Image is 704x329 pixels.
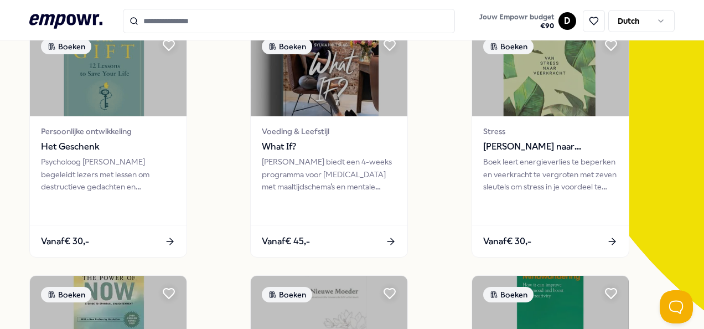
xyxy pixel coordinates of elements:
img: package image [30,28,187,116]
div: Boeken [262,287,312,302]
span: Het Geschenk [41,140,175,154]
div: Psycholoog [PERSON_NAME] begeleidt lezers met lessen om destructieve gedachten en gedragspatronen... [41,156,175,193]
span: Voeding & Leefstijl [262,125,396,137]
img: package image [251,28,407,116]
span: [PERSON_NAME] naar Veerkracht [483,140,618,154]
a: package imageBoekenStress[PERSON_NAME] naar VeerkrachtBoek leert energieverlies te beperken en ve... [472,27,629,258]
span: Stress [483,125,618,137]
div: Boek leert energieverlies te beperken en veerkracht te vergroten met zeven sleutels om stress in ... [483,156,618,193]
span: Vanaf € 30,- [41,234,89,249]
iframe: Help Scout Beacon - Open [660,290,693,323]
div: [PERSON_NAME] biedt een 4-weeks programma voor [MEDICAL_DATA] met maaltijdschema’s en mentale oef... [262,156,396,193]
a: Jouw Empowr budget€90 [475,9,558,33]
div: Boeken [483,39,534,54]
span: Persoonlijke ontwikkeling [41,125,175,137]
span: What If? [262,140,396,154]
span: Vanaf € 30,- [483,234,531,249]
button: Jouw Empowr budget€90 [477,11,556,33]
div: Boeken [262,39,312,54]
div: Boeken [41,287,91,302]
img: package image [472,28,629,116]
input: Search for products, categories or subcategories [123,9,455,33]
span: Jouw Empowr budget [479,13,554,22]
a: package imageBoekenVoeding & LeefstijlWhat If?[PERSON_NAME] biedt een 4-weeks programma voor [MED... [250,27,408,258]
div: Boeken [41,39,91,54]
span: Vanaf € 45,- [262,234,310,249]
a: package imageBoekenPersoonlijke ontwikkelingHet GeschenkPsycholoog [PERSON_NAME] begeleidt lezers... [29,27,187,258]
span: € 90 [479,22,554,30]
div: Boeken [483,287,534,302]
button: D [558,12,576,30]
